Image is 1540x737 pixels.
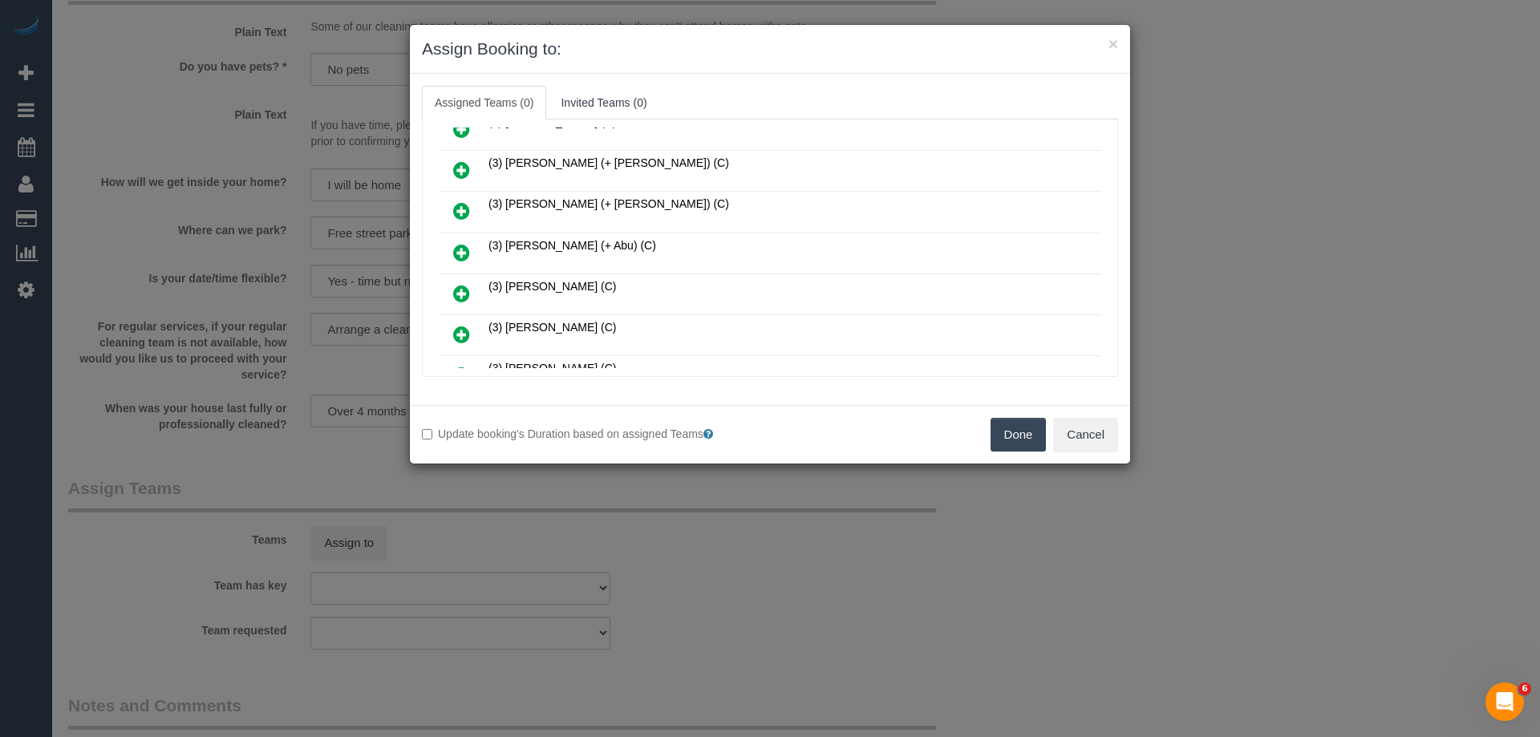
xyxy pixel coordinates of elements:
[422,426,758,442] label: Update booking's Duration based on assigned Teams
[488,321,616,334] span: (3) [PERSON_NAME] (C)
[1108,35,1118,52] button: ×
[422,37,1118,61] h3: Assign Booking to:
[422,429,432,439] input: Update booking's Duration based on assigned Teams
[1053,418,1118,452] button: Cancel
[422,86,546,119] a: Assigned Teams (0)
[548,86,659,119] a: Invited Teams (0)
[1518,682,1531,695] span: 6
[488,156,729,169] span: (3) [PERSON_NAME] (+ [PERSON_NAME]) (C)
[488,362,616,375] span: (3) [PERSON_NAME] (C)
[1485,682,1524,721] iframe: Intercom live chat
[488,239,656,252] span: (3) [PERSON_NAME] (+ Abu) (C)
[488,280,616,293] span: (3) [PERSON_NAME] (C)
[488,197,729,210] span: (3) [PERSON_NAME] (+ [PERSON_NAME]) (C)
[991,418,1047,452] button: Done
